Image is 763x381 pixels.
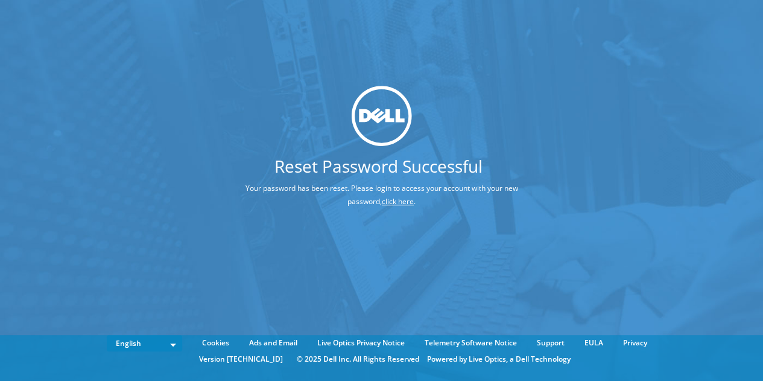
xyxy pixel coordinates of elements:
[382,196,414,207] a: click here
[352,86,412,146] img: dell_svg_logo.svg
[191,182,572,208] p: Your password has been reset. Please login to access your account with your new password, .
[427,353,571,366] li: Powered by Live Optics, a Dell Technology
[191,158,566,174] h1: Reset Password Successful
[193,336,238,350] a: Cookies
[528,336,574,350] a: Support
[291,353,425,366] li: © 2025 Dell Inc. All Rights Reserved
[240,336,306,350] a: Ads and Email
[308,336,414,350] a: Live Optics Privacy Notice
[416,336,526,350] a: Telemetry Software Notice
[575,336,612,350] a: EULA
[193,353,289,366] li: Version [TECHNICAL_ID]
[614,336,656,350] a: Privacy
